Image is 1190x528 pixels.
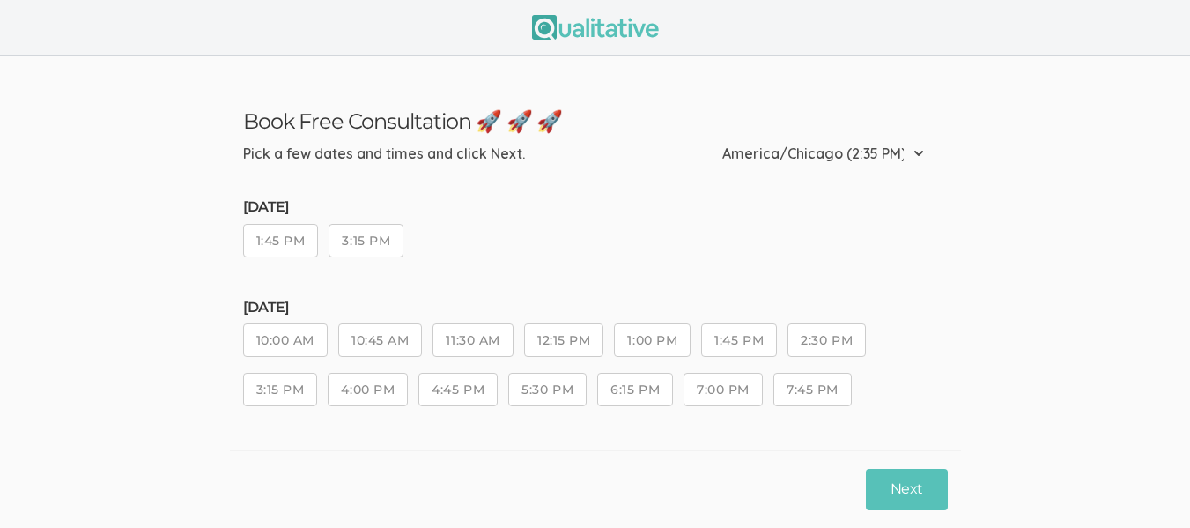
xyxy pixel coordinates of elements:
button: 7:45 PM [773,373,852,406]
button: 5:30 PM [508,373,587,406]
button: 6:15 PM [597,373,673,406]
h5: [DATE] [243,199,948,215]
h5: [DATE] [243,300,948,316]
button: 10:00 AM [243,323,328,357]
h3: Book Free Consultation 🚀 🚀 🚀 [243,108,948,134]
button: 12:15 PM [524,323,603,357]
button: 7:00 PM [684,373,763,406]
button: 10:45 AM [338,323,422,357]
button: 4:00 PM [328,373,408,406]
button: Next [866,469,947,510]
button: 1:00 PM [614,323,691,357]
button: 11:30 AM [432,323,513,357]
div: Pick a few dates and times and click Next. [243,144,525,164]
button: 4:45 PM [418,373,498,406]
button: 1:45 PM [243,224,319,257]
button: 1:45 PM [701,323,777,357]
button: 2:30 PM [787,323,866,357]
button: 3:15 PM [329,224,403,257]
img: Qualitative [532,15,659,40]
button: 3:15 PM [243,373,318,406]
